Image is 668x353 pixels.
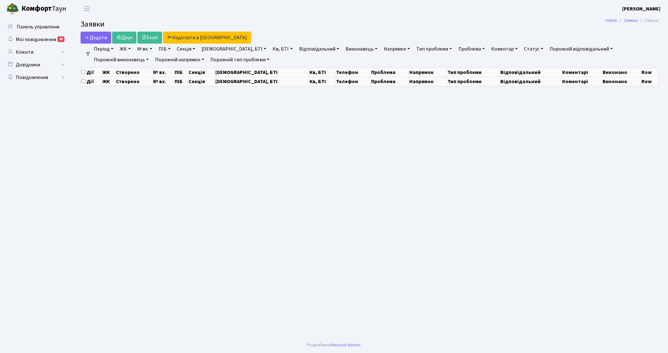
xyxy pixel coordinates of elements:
[81,68,102,77] th: Дії
[521,44,546,54] a: Статус
[17,23,59,30] span: Панель управління
[188,77,214,86] th: Секція
[309,77,335,86] th: Кв, БТІ
[307,342,362,349] div: Розроблено .
[91,54,151,65] a: Порожній виконавець
[174,77,188,86] th: ПІБ
[547,44,615,54] a: Порожній відповідальний
[408,77,447,86] th: Напрямок
[21,3,52,14] b: Комфорт
[622,5,660,13] a: [PERSON_NAME]
[102,68,115,77] th: ЖК
[16,36,56,43] span: Мої повідомлення
[188,68,214,77] th: Секція
[408,68,447,77] th: Напрямок
[3,21,66,33] a: Панель управління
[3,33,66,46] a: Мої повідомлення25
[602,68,641,77] th: Виконано
[199,44,269,54] a: [DEMOGRAPHIC_DATA], БТІ
[309,68,335,77] th: Кв, БТІ
[214,77,309,86] th: [DEMOGRAPHIC_DATA], БТІ
[79,3,95,14] button: Переключити навігацію
[115,77,153,86] th: Створено
[641,77,658,86] th: Row
[115,68,153,77] th: Створено
[297,44,342,54] a: Відповідальний
[343,44,380,54] a: Виконавець
[499,68,561,77] th: Відповідальний
[117,44,133,54] a: ЖК
[596,14,668,27] nav: breadcrumb
[370,68,408,77] th: Проблема
[447,77,499,86] th: Тип проблеми
[622,5,660,12] b: [PERSON_NAME]
[561,68,602,77] th: Коментарі
[81,32,111,44] a: Додати
[57,36,64,42] div: 25
[335,77,370,86] th: Телефон
[102,77,115,86] th: ЖК
[6,3,19,15] img: logo.png
[370,77,408,86] th: Проблема
[456,44,487,54] a: Проблема
[335,68,370,77] th: Телефон
[137,32,162,44] a: Excel
[3,46,66,58] a: Клієнти
[602,77,641,86] th: Виконано
[561,77,602,86] th: Коментарі
[208,54,272,65] a: Порожній тип проблеми
[21,3,66,14] span: Таун
[153,54,207,65] a: Порожній напрямок
[3,58,66,71] a: Довідники
[331,342,361,348] a: Massive Kinetic
[81,77,102,86] th: Дії
[81,19,105,30] span: Заявки
[638,17,659,24] li: Список
[447,68,499,77] th: Тип проблеми
[174,44,198,54] a: Секція
[624,17,638,24] a: Заявки
[381,44,412,54] a: Напрямок
[163,32,251,44] a: Надіслати в [GEOGRAPHIC_DATA]
[605,17,617,24] a: Admin
[174,68,188,77] th: ПІБ
[153,77,174,86] th: № вх.
[3,71,66,84] a: Повідомлення
[641,68,658,77] th: Row
[112,32,136,44] a: Друк
[85,34,107,41] span: Додати
[214,68,309,77] th: [DEMOGRAPHIC_DATA], БТІ
[499,77,561,86] th: Відповідальний
[91,44,116,54] a: Період
[153,68,174,77] th: № вх.
[270,44,295,54] a: Кв, БТІ
[135,44,155,54] a: № вх.
[156,44,173,54] a: ПІБ
[489,44,520,54] a: Коментар
[414,44,454,54] a: Тип проблеми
